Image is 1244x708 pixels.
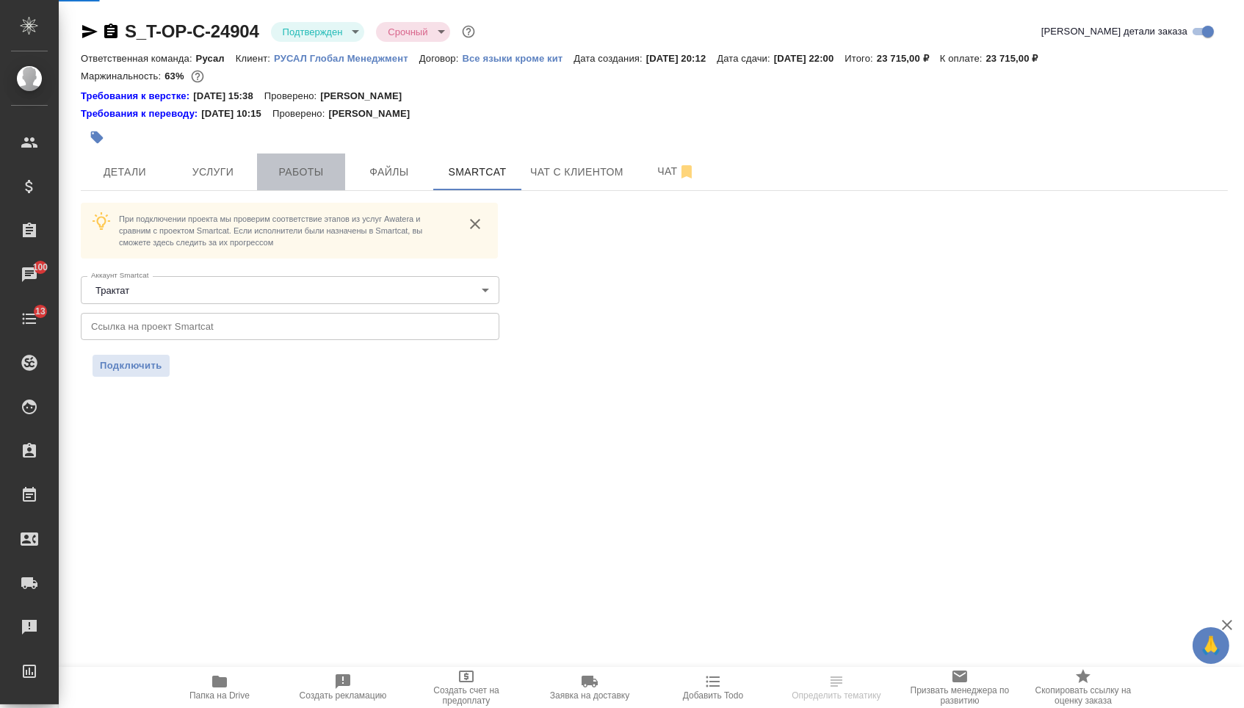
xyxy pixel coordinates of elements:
[81,89,193,104] a: Требования к верстке:
[1041,24,1187,39] span: [PERSON_NAME] детали заказа
[792,690,880,701] span: Определить тематику
[4,300,55,337] a: 13
[125,21,259,41] a: S_T-OP-C-24904
[274,51,419,64] a: РУСАЛ Глобал Менеджмент
[1030,685,1136,706] span: Скопировать ссылку на оценку заказа
[405,667,528,708] button: Создать счет на предоплату
[178,163,248,181] span: Услуги
[274,53,419,64] p: РУСАЛ Глобал Менеджмент
[320,89,413,104] p: [PERSON_NAME]
[651,667,775,708] button: Добавить Todo
[717,53,773,64] p: Дата сдачи:
[164,71,187,82] p: 63%
[419,53,463,64] p: Договор:
[81,276,499,304] div: Трактат
[81,106,201,121] a: Требования к переводу:
[354,163,424,181] span: Файлы
[383,26,432,38] button: Срочный
[845,53,876,64] p: Итого:
[158,667,281,708] button: Папка на Drive
[81,23,98,40] button: Скопировать ссылку для ЯМессенджера
[193,89,264,104] p: [DATE] 15:38
[530,163,623,181] span: Чат с клиентом
[774,53,845,64] p: [DATE] 22:00
[907,685,1013,706] span: Призвать менеджера по развитию
[189,690,250,701] span: Папка на Drive
[459,22,478,41] button: Доп статусы указывают на важность/срочность заказа
[641,162,712,181] span: Чат
[93,355,170,377] button: Подключить
[266,163,336,181] span: Работы
[188,67,207,86] button: 7240.00 RUB;
[413,685,519,706] span: Создать счет на предоплату
[462,53,574,64] p: Все языки кроме кит
[119,213,452,248] p: При подключении проекта мы проверим соответствие этапов из услуг Awatera и сравним с проектом Sma...
[462,51,574,64] a: Все языки кроме кит
[81,106,201,121] div: Нажми, чтобы открыть папку с инструкцией
[328,106,421,121] p: [PERSON_NAME]
[550,690,629,701] span: Заявка на доставку
[24,260,57,275] span: 100
[683,690,743,701] span: Добавить Todo
[940,53,986,64] p: К оплате:
[81,121,113,153] button: Добавить тэг
[442,163,513,181] span: Smartcat
[1021,667,1145,708] button: Скопировать ссылку на оценку заказа
[236,53,274,64] p: Клиент:
[678,163,695,181] svg: Отписаться
[26,304,54,319] span: 13
[264,89,321,104] p: Проверено:
[528,667,651,708] button: Заявка на доставку
[271,22,365,42] div: Подтвержден
[877,53,940,64] p: 23 715,00 ₽
[201,106,272,121] p: [DATE] 10:15
[81,71,164,82] p: Маржинальность:
[91,284,134,297] button: Трактат
[574,53,645,64] p: Дата создания:
[278,26,347,38] button: Подтвержден
[300,690,387,701] span: Создать рекламацию
[90,163,160,181] span: Детали
[376,22,449,42] div: Подтвержден
[4,256,55,293] a: 100
[464,213,486,235] button: close
[775,667,898,708] button: Определить тематику
[646,53,717,64] p: [DATE] 20:12
[81,89,193,104] div: Нажми, чтобы открыть папку с инструкцией
[102,23,120,40] button: Скопировать ссылку
[281,667,405,708] button: Создать рекламацию
[100,358,162,373] span: Подключить
[272,106,329,121] p: Проверено:
[81,53,196,64] p: Ответственная команда:
[196,53,236,64] p: Русал
[1193,627,1229,664] button: 🙏
[898,667,1021,708] button: Призвать менеджера по развитию
[986,53,1049,64] p: 23 715,00 ₽
[1198,630,1223,661] span: 🙏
